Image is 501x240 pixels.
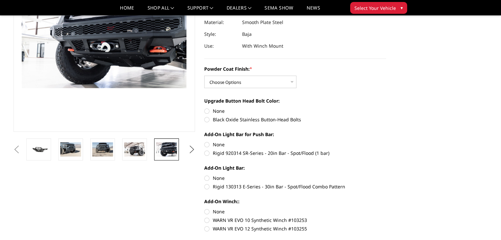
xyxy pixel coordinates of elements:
a: News [306,6,320,15]
dd: Baja [242,28,252,40]
img: 2021-2025 Ford Raptor - Freedom Series - Baja Front Bumper (winch mount) [156,142,177,156]
label: Add-On Light Bar: [204,164,386,171]
a: Dealers [227,6,252,15]
button: Next [187,145,197,155]
a: shop all [148,6,174,15]
label: WARN VR EVO 12 Synthetic Winch #103255 [204,225,386,232]
button: Previous [12,145,22,155]
label: None [204,208,386,215]
a: SEMA Show [264,6,293,15]
label: Upgrade Button Head Bolt Color: [204,97,386,104]
span: Select Your Vehicle [354,5,396,12]
label: Add-On Winch:: [204,198,386,205]
label: Add-On Light Bar for Push Bar: [204,131,386,138]
img: 2021-2025 Ford Raptor - Freedom Series - Baja Front Bumper (winch mount) [124,142,145,156]
dd: With Winch Mount [242,40,283,52]
label: WARN VR EVO 10 Synthetic Winch #103253 [204,217,386,224]
img: 2021-2025 Ford Raptor - Freedom Series - Baja Front Bumper (winch mount) [60,142,81,156]
label: Powder Coat Finish: [204,65,386,72]
dt: Material: [204,16,237,28]
iframe: Chat Widget [468,208,501,240]
button: Select Your Vehicle [350,2,407,14]
label: Black Oxide Stainless Button-Head Bolts [204,116,386,123]
label: None [204,175,386,181]
a: Home [120,6,134,15]
label: None [204,108,386,114]
label: Rigid 130313 E-Series - 30in Bar - Spot/Flood Combo Pattern [204,183,386,190]
img: 2021-2025 Ford Raptor - Freedom Series - Baja Front Bumper (winch mount) [92,142,113,156]
a: Support [187,6,213,15]
dt: Use: [204,40,237,52]
dd: Smooth Plate Steel [242,16,283,28]
label: None [204,141,386,148]
dt: Style: [204,28,237,40]
span: ▾ [401,4,403,11]
label: Rigid 920314 SR-Series - 20in Bar - Spot/Flood (1 bar) [204,150,386,156]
